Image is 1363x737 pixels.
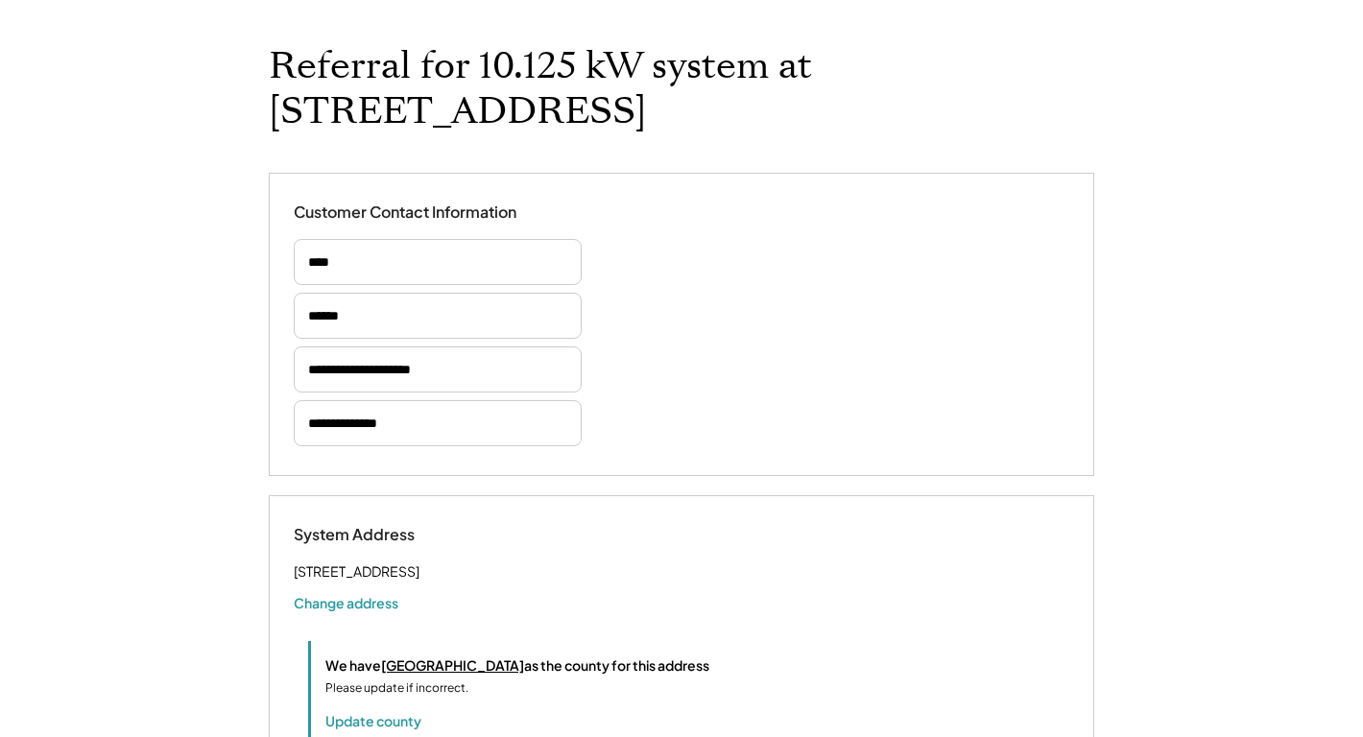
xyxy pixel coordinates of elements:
button: Update county [325,711,421,730]
h1: Referral for 10.125 kW system at [STREET_ADDRESS] [269,44,1094,134]
div: Please update if incorrect. [325,679,468,697]
button: Change address [294,593,398,612]
div: System Address [294,525,486,545]
u: [GEOGRAPHIC_DATA] [381,656,524,674]
div: Customer Contact Information [294,202,516,223]
div: We have as the county for this address [325,655,709,676]
div: [STREET_ADDRESS] [294,559,419,583]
